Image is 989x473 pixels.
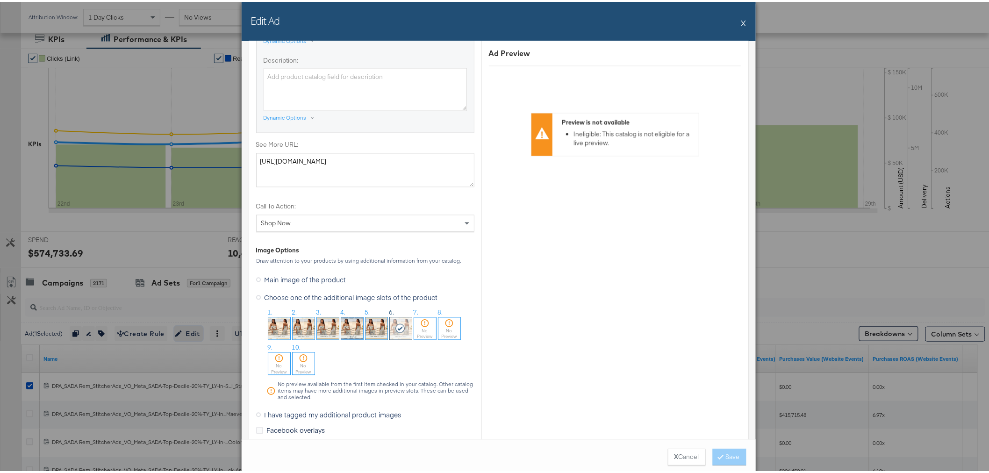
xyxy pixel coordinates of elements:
div: No preview available from the first item checked in your catalog. Other catalog items may have mo... [278,380,474,399]
span: 7. [414,307,419,315]
span: Shop Now [261,217,291,226]
div: No Preview [293,361,315,373]
span: 3. [316,307,322,315]
span: I have tagged my additional product images [265,408,401,418]
img: S-S99Fm2OxITmMol8Mg-jQ.jpg [268,316,290,338]
li: Ineligible: This catalog is not eligible for a live preview. [573,128,694,145]
img: PMFoGe2SbPIHqv5PvvL8fw.jpg [341,316,363,338]
h2: Edit Ad [251,12,280,26]
span: 4. [341,307,346,315]
span: 8. [438,307,443,315]
span: 9. [268,342,273,351]
span: Facebook overlays [267,424,325,433]
img: E_foELlfjh-obixs_fQjfQ.jpg [317,316,339,338]
img: E_foELlfjh-obixs_fQjfQ.jpg [365,316,387,338]
span: 2. [292,307,297,315]
div: Draw attention to your products by using additional information from your catalog. [256,256,474,263]
span: 1. [268,307,273,315]
div: Image Options [256,244,300,253]
button: X [741,12,746,30]
strong: X [674,451,679,459]
div: No Preview [438,326,460,338]
div: No Preview [268,361,290,373]
label: See More URL: [256,139,474,148]
button: XCancel [668,447,706,464]
textarea: [URL][DOMAIN_NAME] [256,151,474,186]
div: Ad Preview [489,46,741,57]
span: Main image of the product [265,273,346,283]
img: S-S99Fm2OxITmMol8Mg-jQ.jpg [293,316,315,338]
span: 6. [389,307,394,315]
span: Choose one of the additional image slots of the product [265,291,438,301]
label: Description: [264,54,467,63]
span: 5. [365,307,370,315]
div: Dynamic Options [264,113,307,120]
div: No Preview [414,326,436,338]
div: Dynamic Options [264,36,307,43]
span: 10. [292,342,301,351]
div: Preview is not available [562,116,694,125]
label: Call To Action: [256,201,474,209]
